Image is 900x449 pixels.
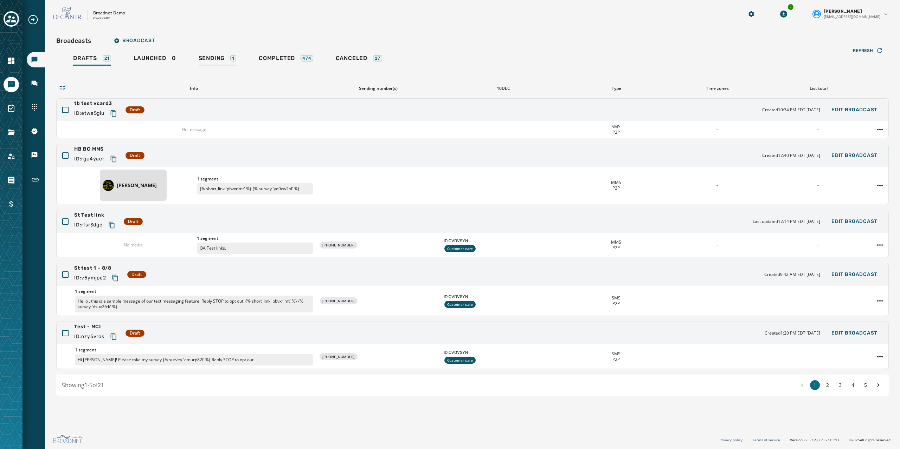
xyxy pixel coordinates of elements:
a: Navigate to Short Links [27,171,45,188]
p: {% short_link 'pbvxrimt' %} {% survey 'yq9cw2ol' %} [197,183,313,194]
span: Created 1:20 PM EDT [DATE] [765,330,820,336]
span: Refresh [853,48,873,53]
span: Version [790,437,843,443]
a: Navigate to Broadcasts [27,52,45,67]
button: Refresh [847,45,889,56]
button: 3 [835,380,845,390]
span: No message [182,127,206,132]
div: 474 [301,55,313,61]
button: Copy text to clipboard [107,107,120,120]
a: Sending1 [193,51,242,67]
button: Copy text to clipboard [105,219,118,231]
button: tb test vcard3 action menu [874,124,886,135]
div: - [771,242,866,248]
span: 1 segment [75,347,313,353]
span: ID: CVDVSYN [444,350,563,355]
button: Copy text to clipboard [107,330,120,343]
div: Sending number(s) [319,86,438,91]
span: 1 segment [197,176,313,182]
span: Test - MCI [74,323,120,330]
span: Launched [134,55,166,62]
span: Draft [130,330,140,336]
span: P2P [612,130,620,135]
span: Last updated 12:14 PM EDT [DATE] [753,219,820,224]
button: Edit Broadcast [826,103,883,117]
span: Edit Broadcast [831,219,877,224]
a: Privacy policy [720,437,742,442]
span: Created 10:34 PM EDT [DATE] [762,107,820,113]
button: 2 [823,380,832,390]
p: Hi [PERSON_NAME]! Please take my survey {% survey 'emurp82i' %} Reply STOP to opt out. [75,354,313,365]
span: St Test link [74,212,118,219]
div: [PHONE_NUMBER] [320,353,358,360]
span: ID: etwa5giu [74,110,104,117]
p: [PERSON_NAME] [117,182,164,189]
button: User settings [810,6,892,22]
a: Completed474 [253,51,319,67]
div: - [771,127,866,132]
button: Copy text to clipboard [109,272,122,284]
span: P2P [612,185,620,191]
span: Drafts [73,55,97,62]
span: Edit Broadcast [831,153,877,158]
span: ID: v5ymjpe2 [74,275,106,282]
div: - [669,298,765,304]
a: Navigate to Files [4,125,19,140]
p: rbwave8h [93,16,110,21]
button: Copy text to clipboard [107,153,120,165]
p: No media [124,242,143,248]
div: - [669,242,765,248]
span: [PERSON_NAME] [824,8,862,14]
div: List total [771,86,866,91]
div: [PHONE_NUMBER] [320,242,358,249]
div: 27 [373,55,382,61]
a: Navigate to Keywords & Responders [27,147,45,163]
div: - [669,354,765,359]
a: Terms of service [752,437,780,442]
button: Edit Broadcast [826,268,883,282]
span: 1 segment [75,289,313,294]
span: ID: CVDVSYN [444,238,563,244]
span: Edit Broadcast [831,107,877,113]
span: ID: rfsr3dgc [74,222,103,229]
span: v2.5.12_60c32c15fd37978ea97d18c88c1d5e69e1bdb78b [804,437,843,443]
span: ID: ozy5vros [74,333,104,340]
span: Created 12:40 PM EDT [DATE] [762,153,820,158]
a: Navigate to Home [4,53,19,68]
span: Showing 1 - 5 of 21 [62,381,104,389]
button: Test - MCI action menu [874,351,886,362]
a: Launched0 [128,51,181,67]
div: Customer care [444,245,476,252]
button: St test 1 - 8/8 action menu [874,295,886,306]
span: tb test vcard3 [74,100,120,107]
div: 2 [787,4,794,11]
span: P2P [612,245,620,251]
span: © 2025 All rights reserved. [849,437,892,442]
a: Drafts21 [67,51,117,67]
a: Navigate to 10DLC Registration [27,124,45,139]
a: Navigate to Inbox [27,76,45,91]
span: MMS [611,180,621,185]
span: P2P [612,357,620,362]
p: QA Test links. [197,243,313,254]
span: MMS [611,239,621,245]
a: Navigate to Account [4,148,19,164]
div: - [771,183,866,188]
span: Sending [199,55,225,62]
a: Navigate to Billing [4,196,19,212]
div: [PHONE_NUMBER] [320,297,358,304]
div: Customer care [444,301,476,308]
div: 1 [230,55,236,61]
button: Broadcast [108,34,160,48]
div: - [771,298,866,304]
span: Canceled [336,55,367,62]
button: HB BC MMS action menu [874,180,886,191]
p: Hello , this is a sample message of our text messaging feature. Reply STOP to opt out. {% short_l... [75,296,313,312]
a: Navigate to Messaging [4,77,19,92]
span: St test 1 - 8/8 [74,265,122,272]
span: Edit Broadcast [831,272,877,277]
span: ID: CVDVSYN [444,294,563,299]
div: - [669,183,765,188]
button: Edit Broadcast [826,326,883,340]
button: Toggle account select drawer [4,11,19,27]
